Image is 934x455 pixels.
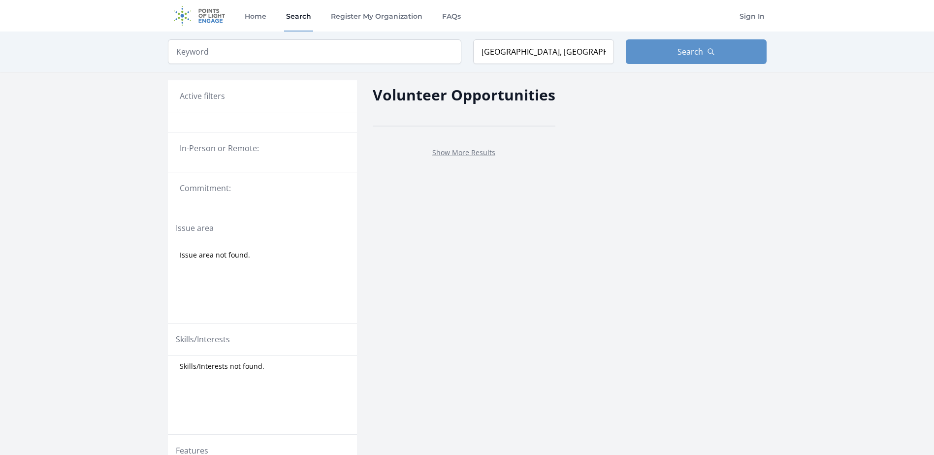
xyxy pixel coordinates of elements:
[473,39,614,64] input: Location
[180,250,250,260] span: Issue area not found.
[373,84,555,106] h2: Volunteer Opportunities
[626,39,767,64] button: Search
[180,182,345,194] legend: Commitment:
[176,222,214,234] legend: Issue area
[677,46,703,58] span: Search
[180,90,225,102] h3: Active filters
[176,333,230,345] legend: Skills/Interests
[180,361,264,371] span: Skills/Interests not found.
[432,148,495,157] a: Show More Results
[168,39,461,64] input: Keyword
[180,142,345,154] legend: In-Person or Remote:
